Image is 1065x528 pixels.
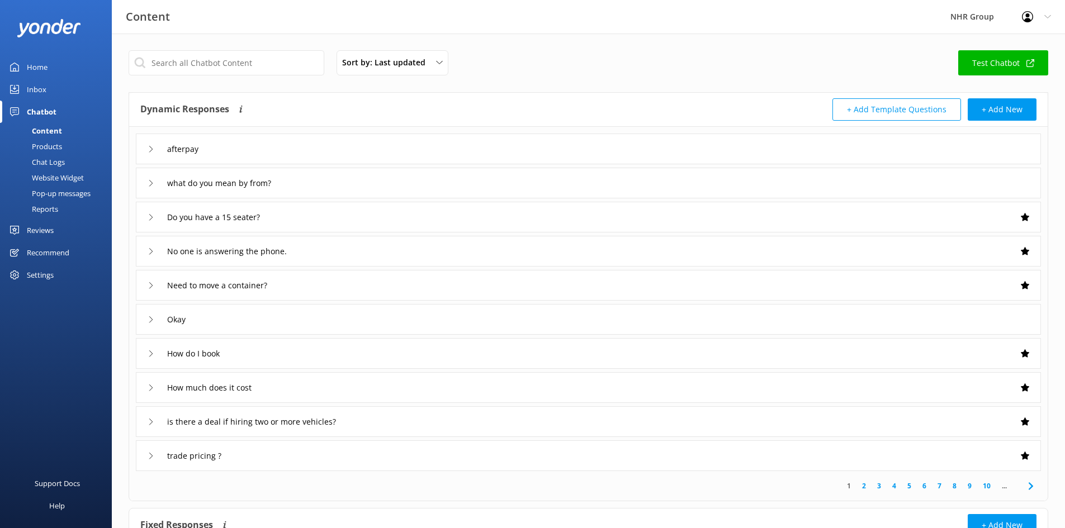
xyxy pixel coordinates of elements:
a: 3 [872,481,887,491]
a: Products [7,139,112,154]
a: 8 [947,481,962,491]
a: Pop-up messages [7,185,112,201]
a: 10 [977,481,996,491]
img: yonder-white-logo.png [17,19,81,37]
input: Search all Chatbot Content [129,50,324,75]
div: Chat Logs [7,154,65,170]
button: + Add New [968,98,1036,121]
span: Sort by: Last updated [342,56,432,69]
div: Website Widget [7,170,84,185]
div: Inbox [27,78,46,101]
button: + Add Template Questions [832,98,961,121]
div: Settings [27,264,54,286]
span: ... [996,481,1012,491]
div: Support Docs [35,472,80,494]
h3: Content [126,8,170,26]
a: 1 [841,481,856,491]
div: Chatbot [27,101,56,123]
a: Content [7,123,112,139]
a: Test Chatbot [958,50,1048,75]
div: Content [7,123,62,139]
a: Reports [7,201,112,217]
a: 4 [887,481,902,491]
a: Chat Logs [7,154,112,170]
div: Recommend [27,241,69,264]
a: 7 [932,481,947,491]
div: Pop-up messages [7,185,91,201]
h4: Dynamic Responses [140,98,229,121]
a: 9 [962,481,977,491]
a: 5 [902,481,917,491]
div: Products [7,139,62,154]
a: 2 [856,481,872,491]
div: Reviews [27,219,54,241]
a: 6 [917,481,932,491]
a: Website Widget [7,170,112,185]
div: Reports [7,201,58,217]
div: Help [49,494,65,517]
div: Home [27,56,48,78]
